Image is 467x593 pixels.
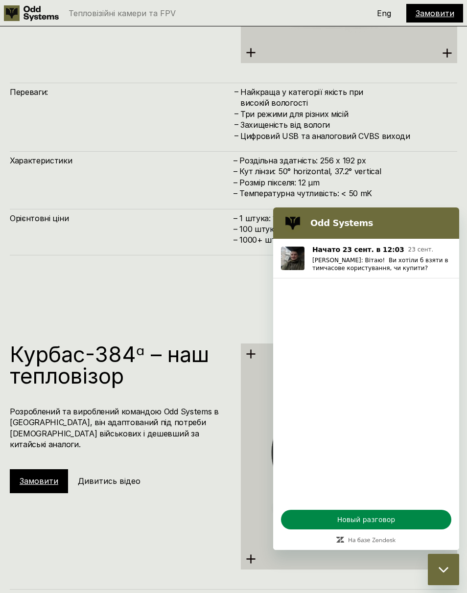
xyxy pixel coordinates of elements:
h5: Дивитись відео [78,476,140,486]
h4: Характеристики [10,155,233,166]
h4: Три режими для різних місій [240,109,457,119]
a: Замовити [20,476,58,486]
h4: – [234,119,238,130]
h4: Переваги: [10,87,233,97]
h4: – 1 штука: 10,000 грн – 100 штук: 8,300 грн/шт [233,213,457,246]
h4: Розроблений та вироблений командою Odd Systems в [GEOGRAPHIC_DATA], він адаптований під потреби [... [10,406,226,450]
span: – ⁠1000+ штук: звʼяжіться з нами [233,235,354,245]
h4: Захищеність від вологи [240,119,457,130]
h4: Орієнтовні ціни [10,213,233,224]
h4: Цифровий USB та аналоговий CVBS виходи [240,131,457,141]
iframe: Окно обмена сообщениями [273,207,459,550]
a: Замовити [416,8,454,18]
h4: – [234,86,238,97]
h4: – [234,130,238,140]
iframe: Кнопка, открывающая окно обмена сообщениями; идет разговор [428,554,459,585]
h4: – [234,108,238,119]
h4: – Роздільна здатність: 256 x 192 px – Кут лінзи: 50° horizontal, 37.2° vertical – Розмір пікселя:... [233,155,457,199]
h1: Курбас-384ᵅ – наш тепловізор [10,343,226,387]
p: Тепловізійні камери та FPV [69,9,176,17]
p: Eng [377,9,391,17]
h4: Найкраща у категорії якість при високій вологості [240,87,457,109]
